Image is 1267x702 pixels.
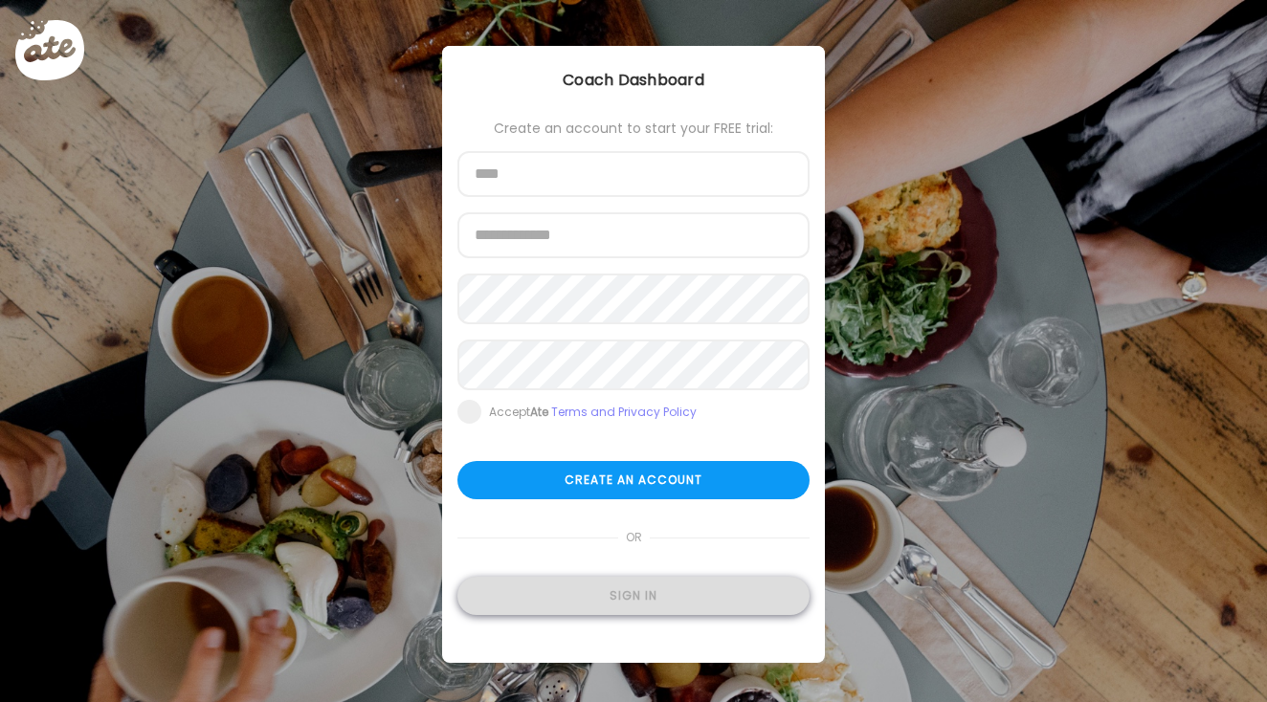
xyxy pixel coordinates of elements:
[457,121,810,136] div: Create an account to start your FREE trial:
[530,404,548,420] b: Ate
[551,404,697,420] a: Terms and Privacy Policy
[457,577,810,615] div: Sign in
[442,69,825,92] div: Coach Dashboard
[618,518,650,557] span: or
[457,461,810,499] div: Create an account
[489,405,697,420] div: Accept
